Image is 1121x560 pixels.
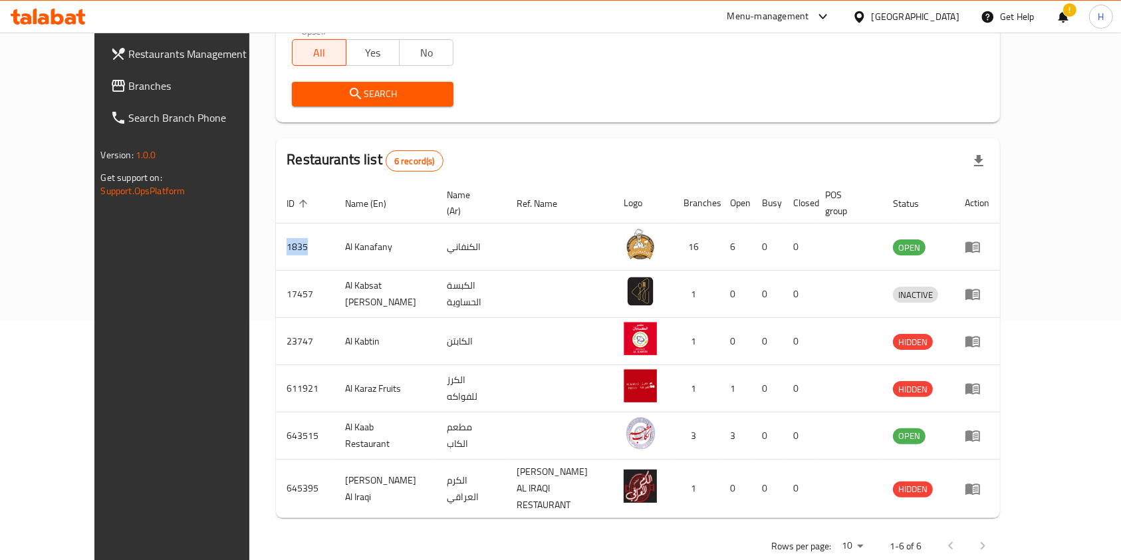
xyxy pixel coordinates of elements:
[965,380,989,396] div: Menu
[836,536,868,556] div: Rows per page:
[346,39,400,66] button: Yes
[893,482,933,497] span: HIDDEN
[719,223,751,271] td: 6
[136,146,156,164] span: 1.0.0
[624,227,657,261] img: Al Kanafany
[719,318,751,365] td: 0
[624,416,657,450] img: Al Kaab Restaurant
[287,150,443,172] h2: Restaurants list
[893,381,933,397] div: HIDDEN
[436,412,506,460] td: مطعم الكاب
[276,271,334,318] td: 17457
[965,428,989,444] div: Menu
[719,412,751,460] td: 3
[893,335,933,350] span: HIDDEN
[101,146,134,164] span: Version:
[771,538,831,555] p: Rows per page:
[872,9,959,24] div: [GEOGRAPHIC_DATA]
[751,412,783,460] td: 0
[719,183,751,223] th: Open
[129,46,271,62] span: Restaurants Management
[893,382,933,397] span: HIDDEN
[893,196,936,211] span: Status
[965,286,989,302] div: Menu
[276,183,1000,518] table: enhanced table
[783,223,815,271] td: 0
[673,460,719,518] td: 1
[751,318,783,365] td: 0
[783,183,815,223] th: Closed
[129,78,271,94] span: Branches
[624,470,657,503] img: Al Karam Al Iraqi
[783,460,815,518] td: 0
[890,538,922,555] p: 1-6 of 6
[893,428,926,444] span: OPEN
[893,239,926,255] div: OPEN
[100,70,282,102] a: Branches
[100,102,282,134] a: Search Branch Phone
[386,150,443,172] div: Total records count
[727,9,809,25] div: Menu-management
[673,183,719,223] th: Branches
[436,271,506,318] td: الكبسة الحساوية
[783,412,815,460] td: 0
[1098,9,1104,24] span: H
[100,38,282,70] a: Restaurants Management
[751,460,783,518] td: 0
[965,481,989,497] div: Menu
[719,365,751,412] td: 1
[399,39,453,66] button: No
[292,39,346,66] button: All
[352,43,394,63] span: Yes
[303,86,442,102] span: Search
[129,110,271,126] span: Search Branch Phone
[783,271,815,318] td: 0
[334,412,436,460] td: Al Kaab Restaurant
[783,318,815,365] td: 0
[893,428,926,444] div: OPEN
[893,287,938,303] span: INACTIVE
[719,460,751,518] td: 0
[334,460,436,518] td: [PERSON_NAME] Al Iraqi
[334,318,436,365] td: Al Kabtin
[345,196,404,211] span: Name (En)
[751,365,783,412] td: 0
[334,223,436,271] td: Al Kanafany
[405,43,447,63] span: No
[751,223,783,271] td: 0
[506,460,613,518] td: [PERSON_NAME] AL IRAQI RESTAURANT
[276,365,334,412] td: 611921
[298,43,340,63] span: All
[673,365,719,412] td: 1
[751,271,783,318] td: 0
[334,365,436,412] td: Al Karaz Fruits
[613,183,673,223] th: Logo
[287,196,312,211] span: ID
[436,318,506,365] td: الكابتن
[517,196,574,211] span: Ref. Name
[965,239,989,255] div: Menu
[436,223,506,271] td: الكنفاني
[436,365,506,412] td: الكرز للفواكه
[276,223,334,271] td: 1835
[783,365,815,412] td: 0
[673,223,719,271] td: 16
[276,318,334,365] td: 23747
[954,183,1000,223] th: Action
[963,145,995,177] div: Export file
[624,369,657,402] img: Al Karaz Fruits
[673,318,719,365] td: 1
[301,26,326,35] label: Upsell
[436,460,506,518] td: الكرم العراقي
[276,412,334,460] td: 643515
[101,169,162,186] span: Get support on:
[292,82,453,106] button: Search
[334,271,436,318] td: Al Kabsat [PERSON_NAME]
[447,187,490,219] span: Name (Ar)
[101,182,186,200] a: Support.OpsPlatform
[893,240,926,255] span: OPEN
[965,333,989,349] div: Menu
